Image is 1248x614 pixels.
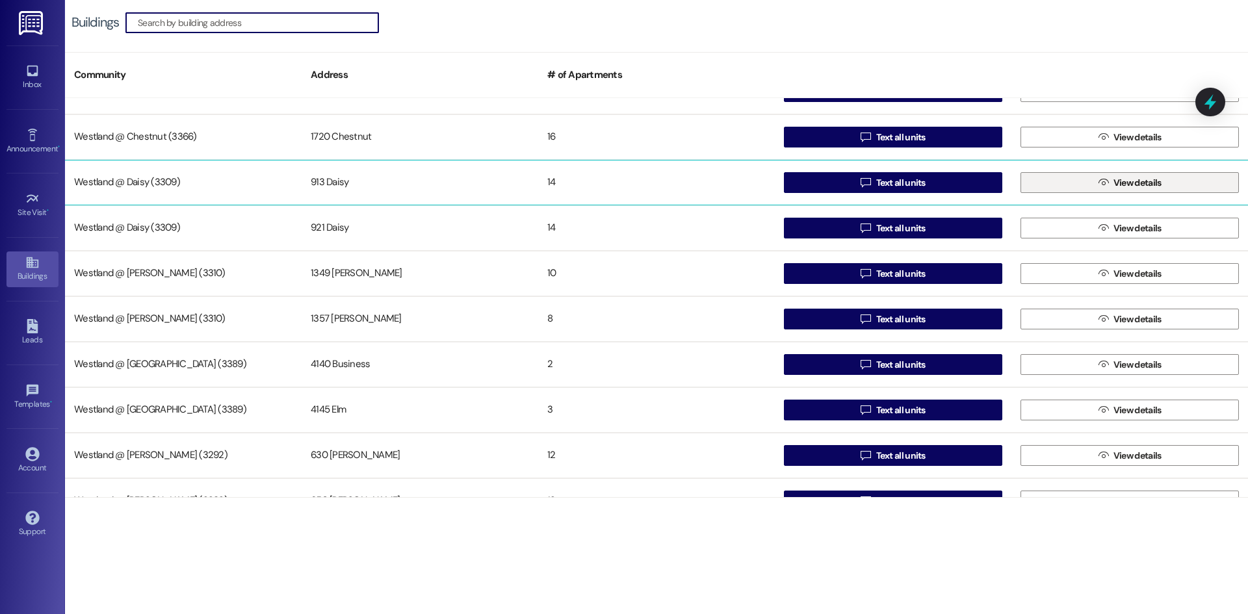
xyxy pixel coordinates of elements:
[538,215,775,241] div: 14
[1020,491,1239,511] button: View details
[876,131,926,144] span: Text all units
[1113,176,1162,190] span: View details
[784,218,1002,238] button: Text all units
[1020,354,1239,375] button: View details
[302,124,538,150] div: 1720 Chestnut
[538,124,775,150] div: 16
[6,379,58,415] a: Templates •
[784,445,1002,466] button: Text all units
[784,491,1002,511] button: Text all units
[1113,267,1162,281] span: View details
[861,177,870,188] i: 
[784,354,1002,375] button: Text all units
[538,397,775,423] div: 3
[876,313,926,326] span: Text all units
[784,127,1002,147] button: Text all units
[538,488,775,514] div: 12
[1020,400,1239,420] button: View details
[302,306,538,332] div: 1357 [PERSON_NAME]
[1113,313,1162,326] span: View details
[1098,359,1108,370] i: 
[538,352,775,377] div: 2
[47,206,49,215] span: •
[65,124,302,150] div: Westland @ Chestnut (3366)
[58,142,60,151] span: •
[784,263,1002,284] button: Text all units
[6,507,58,542] a: Support
[1113,358,1162,372] span: View details
[1020,445,1239,466] button: View details
[6,188,58,223] a: Site Visit •
[861,450,870,461] i: 
[876,358,926,372] span: Text all units
[6,315,58,350] a: Leads
[861,359,870,370] i: 
[784,400,1002,420] button: Text all units
[1020,127,1239,147] button: View details
[302,261,538,287] div: 1349 [PERSON_NAME]
[784,309,1002,329] button: Text all units
[876,176,926,190] span: Text all units
[65,306,302,332] div: Westland @ [PERSON_NAME] (3310)
[1020,263,1239,284] button: View details
[1098,223,1108,233] i: 
[1098,450,1108,461] i: 
[19,11,45,35] img: ResiDesk Logo
[1020,218,1239,238] button: View details
[861,132,870,142] i: 
[6,60,58,95] a: Inbox
[876,449,926,463] span: Text all units
[538,261,775,287] div: 10
[65,397,302,423] div: Westland @ [GEOGRAPHIC_DATA] (3389)
[861,314,870,324] i: 
[65,215,302,241] div: Westland @ Daisy (3309)
[1113,403,1162,417] span: View details
[65,352,302,377] div: Westland @ [GEOGRAPHIC_DATA] (3389)
[50,398,52,407] span: •
[876,403,926,417] span: Text all units
[538,170,775,196] div: 14
[1020,172,1239,193] button: View details
[65,261,302,287] div: Westland @ [PERSON_NAME] (3310)
[71,16,119,29] div: Buildings
[1113,222,1162,235] span: View details
[1113,131,1162,144] span: View details
[302,352,538,377] div: 4140 Business
[302,488,538,514] div: 650 [PERSON_NAME]
[65,442,302,468] div: Westland @ [PERSON_NAME] (3292)
[538,306,775,332] div: 8
[6,251,58,287] a: Buildings
[784,172,1002,193] button: Text all units
[861,223,870,233] i: 
[1020,309,1239,329] button: View details
[1113,449,1162,463] span: View details
[65,59,302,91] div: Community
[861,268,870,279] i: 
[302,59,538,91] div: Address
[302,170,538,196] div: 913 Daisy
[876,494,926,508] span: Text all units
[65,488,302,514] div: Westland @ [PERSON_NAME] (3292)
[302,442,538,468] div: 630 [PERSON_NAME]
[538,442,775,468] div: 12
[6,443,58,478] a: Account
[861,496,870,506] i: 
[302,397,538,423] div: 4145 Elm
[538,59,775,91] div: # of Apartments
[1113,494,1162,508] span: View details
[876,267,926,281] span: Text all units
[65,170,302,196] div: Westland @ Daisy (3309)
[1098,496,1108,506] i: 
[302,215,538,241] div: 921 Daisy
[1098,314,1108,324] i: 
[138,14,378,32] input: Search by building address
[1098,132,1108,142] i: 
[1098,177,1108,188] i: 
[876,222,926,235] span: Text all units
[1098,405,1108,415] i: 
[861,405,870,415] i: 
[1098,268,1108,279] i: 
